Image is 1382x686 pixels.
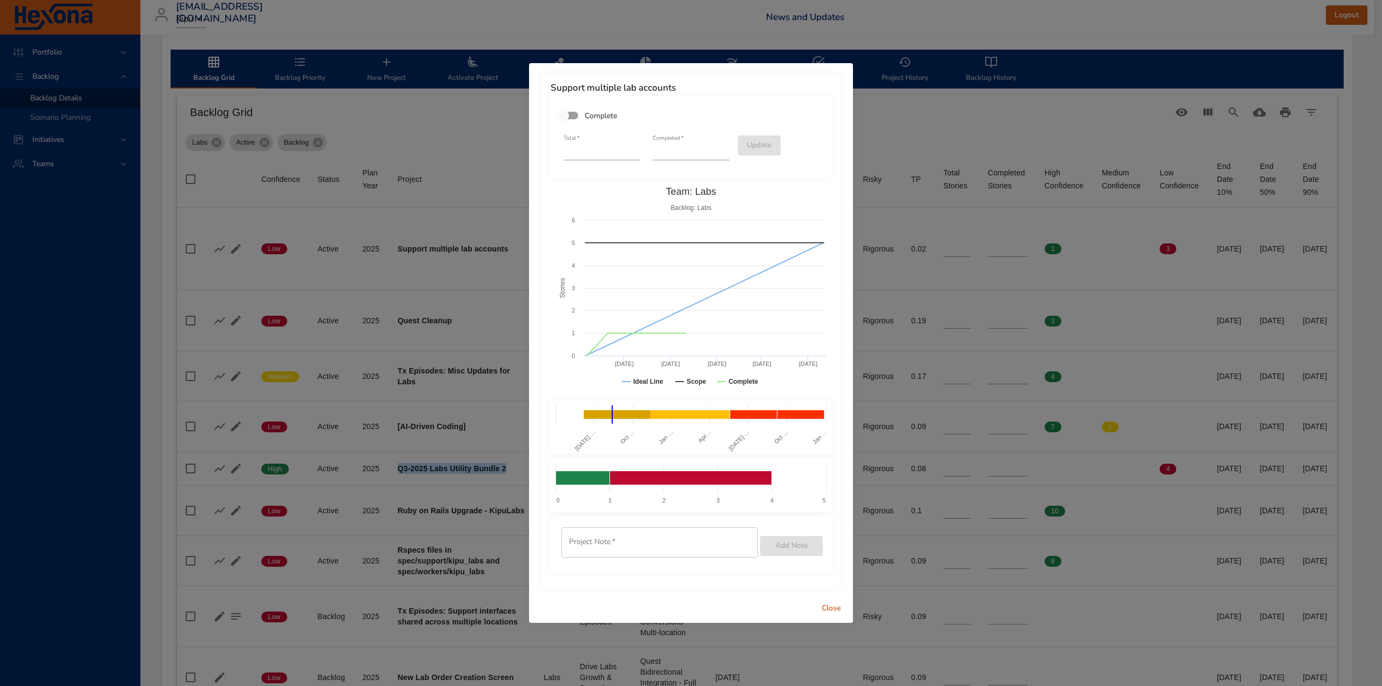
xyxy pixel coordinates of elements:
text: 5 [822,497,825,504]
text: 2 [662,497,666,504]
label: Completed [653,135,684,141]
text: Oct … [773,429,790,445]
text: Stories [559,278,566,298]
text: [DATE] … [727,429,750,452]
button: Close [814,599,849,619]
text: Jan … [658,429,674,445]
span: Complete [585,110,617,121]
text: [DATE] [799,361,818,367]
text: [DATE] [615,361,634,367]
text: Scope [687,378,706,385]
text: 1 [608,497,612,504]
text: [DATE] … [573,429,597,452]
text: [DATE] [753,361,771,367]
text: Ideal Line [633,378,663,385]
text: 3 [572,285,575,291]
text: 4 [572,262,575,269]
text: [DATE] [661,361,680,367]
text: 4 [770,497,774,504]
span: Close [818,602,844,615]
text: 1 [572,330,575,336]
text: 0 [572,352,575,359]
h6: Support multiple lab accounts [551,83,831,93]
text: [DATE] [708,361,727,367]
text: 0 [556,497,559,504]
label: Total [564,135,580,141]
text: 5 [572,240,575,246]
text: Jan … [811,429,828,445]
text: 6 [572,217,575,223]
text: Backlog: Labs [670,204,711,212]
text: Complete [728,378,758,385]
text: Apr… [697,429,712,444]
text: Team: Labs [666,186,716,197]
text: 3 [716,497,720,504]
text: 2 [572,307,575,314]
text: Oct … [619,429,635,445]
